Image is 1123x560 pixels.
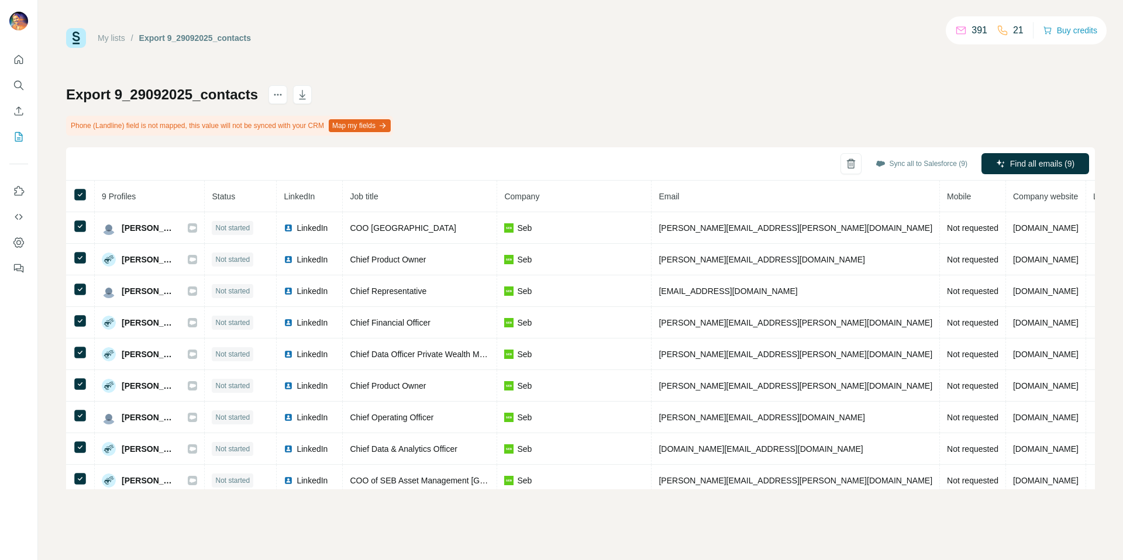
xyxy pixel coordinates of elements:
[122,254,176,265] span: [PERSON_NAME]
[122,222,176,234] span: [PERSON_NAME]
[9,206,28,227] button: Use Surfe API
[139,32,251,44] div: Export 9_29092025_contacts
[215,286,250,296] span: Not started
[297,443,328,455] span: LinkedIn
[504,413,514,422] img: company-logo
[517,380,532,392] span: Seb
[215,381,250,391] span: Not started
[102,379,116,393] img: Avatar
[504,381,514,390] img: company-logo
[1013,318,1079,327] span: [DOMAIN_NAME]
[122,380,176,392] span: [PERSON_NAME]
[517,317,532,329] span: Seb
[517,285,532,297] span: Seb
[659,286,797,296] span: [EMAIL_ADDRESS][DOMAIN_NAME]
[297,380,328,392] span: LinkedIn
[102,347,116,361] img: Avatar
[122,412,176,423] span: [PERSON_NAME]
[350,350,578,359] span: Chief Data Officer Private Wealth Management & Family Office
[297,348,328,360] span: LinkedIn
[1083,520,1111,548] iframe: Intercom live chat
[297,254,328,265] span: LinkedIn
[215,444,250,454] span: Not started
[659,318,932,327] span: [PERSON_NAME][EMAIL_ADDRESS][PERSON_NAME][DOMAIN_NAME]
[972,23,987,37] p: 391
[9,49,28,70] button: Quick start
[517,475,532,486] span: Seb
[284,223,293,233] img: LinkedIn logo
[284,444,293,454] img: LinkedIn logo
[297,222,328,234] span: LinkedIn
[297,412,328,423] span: LinkedIn
[659,350,932,359] span: [PERSON_NAME][EMAIL_ADDRESS][PERSON_NAME][DOMAIN_NAME]
[350,255,426,264] span: Chief Product Owner
[9,75,28,96] button: Search
[659,223,932,233] span: [PERSON_NAME][EMAIL_ADDRESS][PERSON_NAME][DOMAIN_NAME]
[284,476,293,485] img: LinkedIn logo
[350,444,457,454] span: Chief Data & Analytics Officer
[947,413,998,422] span: Not requested
[981,153,1089,174] button: Find all emails (9)
[1013,223,1079,233] span: [DOMAIN_NAME]
[102,221,116,235] img: Avatar
[131,32,133,44] li: /
[284,413,293,422] img: LinkedIn logo
[284,255,293,264] img: LinkedIn logo
[504,476,514,485] img: company-logo
[122,443,176,455] span: [PERSON_NAME]
[329,119,391,132] button: Map my fields
[102,410,116,424] img: Avatar
[98,33,125,43] a: My lists
[215,412,250,423] span: Not started
[517,412,532,423] span: Seb
[297,317,328,329] span: LinkedIn
[350,223,456,233] span: COO [GEOGRAPHIC_DATA]
[659,476,932,485] span: [PERSON_NAME][EMAIL_ADDRESS][PERSON_NAME][DOMAIN_NAME]
[1013,255,1079,264] span: [DOMAIN_NAME]
[517,254,532,265] span: Seb
[504,192,539,201] span: Company
[1013,413,1079,422] span: [DOMAIN_NAME]
[947,350,998,359] span: Not requested
[947,286,998,296] span: Not requested
[659,192,679,201] span: Email
[1013,23,1024,37] p: 21
[9,181,28,202] button: Use Surfe on LinkedIn
[297,285,328,297] span: LinkedIn
[1043,22,1097,39] button: Buy credits
[504,255,514,264] img: company-logo
[215,349,250,359] span: Not started
[1013,476,1079,485] span: [DOMAIN_NAME]
[1013,444,1079,454] span: [DOMAIN_NAME]
[867,155,976,172] button: Sync all to Salesforce (9)
[947,476,998,485] span: Not requested
[947,255,998,264] span: Not requested
[350,192,378,201] span: Job title
[122,348,176,360] span: [PERSON_NAME]
[9,258,28,279] button: Feedback
[1013,286,1079,296] span: [DOMAIN_NAME]
[102,192,136,201] span: 9 Profiles
[102,316,116,330] img: Avatar
[504,350,514,359] img: company-logo
[9,12,28,30] img: Avatar
[284,192,315,201] span: LinkedIn
[66,85,258,104] h1: Export 9_29092025_contacts
[284,350,293,359] img: LinkedIn logo
[1013,192,1078,201] span: Company website
[350,286,426,296] span: Chief Representative
[297,475,328,486] span: LinkedIn
[215,317,250,328] span: Not started
[215,223,250,233] span: Not started
[66,116,393,136] div: Phone (Landline) field is not mapped, this value will not be synced with your CRM
[659,444,863,454] span: [DOMAIN_NAME][EMAIL_ADDRESS][DOMAIN_NAME]
[517,222,532,234] span: Seb
[215,475,250,486] span: Not started
[284,286,293,296] img: LinkedIn logo
[9,101,28,122] button: Enrich CSV
[350,318,430,327] span: Chief Financial Officer
[268,85,287,104] button: actions
[122,285,176,297] span: [PERSON_NAME]
[504,444,514,454] img: company-logo
[1013,381,1079,390] span: [DOMAIN_NAME]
